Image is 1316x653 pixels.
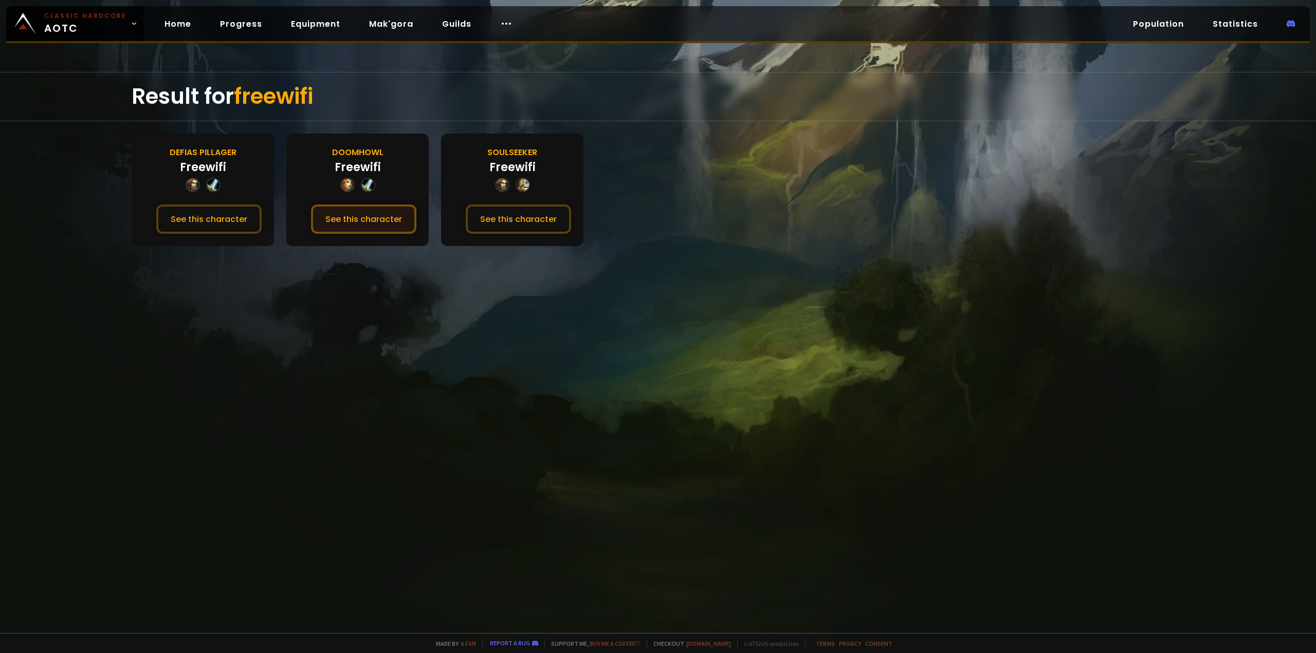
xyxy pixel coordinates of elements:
div: Result for [132,72,1184,121]
div: Freewifi [335,159,381,176]
div: Defias Pillager [170,146,236,159]
span: v. d752d5 - production [737,640,799,647]
a: Guilds [434,13,480,34]
div: Freewifi [489,159,536,176]
a: Terms [816,640,835,647]
span: AOTC [44,11,126,36]
a: Progress [212,13,270,34]
button: See this character [466,204,571,234]
span: Support me, [544,640,641,647]
a: Population [1125,13,1192,34]
a: Privacy [839,640,861,647]
a: Mak'gora [361,13,422,34]
span: freewifi [234,81,313,111]
a: Classic HardcoreAOTC [6,6,144,41]
div: Doomhowl [332,146,383,159]
a: Equipment [283,13,349,34]
a: Statistics [1204,13,1266,34]
a: [DOMAIN_NAME] [686,640,731,647]
span: Checkout [647,640,731,647]
button: See this character [156,204,262,234]
a: Consent [865,640,892,647]
span: Made by [430,640,476,647]
small: Classic Hardcore [44,11,126,21]
div: Soulseeker [487,146,537,159]
button: See this character [311,204,416,234]
div: Freewifi [180,159,226,176]
a: a fan [461,640,476,647]
a: Report a bug [490,639,530,647]
a: Buy me a coffee [590,640,641,647]
a: Home [156,13,199,34]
